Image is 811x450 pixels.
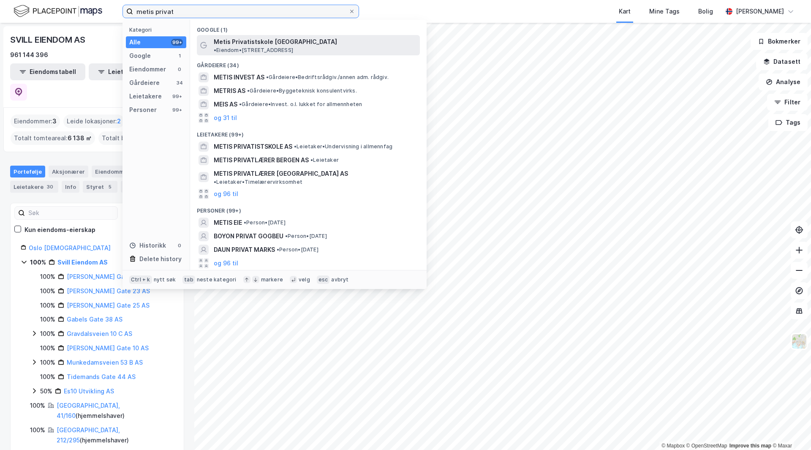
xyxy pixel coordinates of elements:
[25,207,117,219] input: Søk
[214,72,264,82] span: METIS INVEST AS
[40,329,55,339] div: 100%
[40,300,55,311] div: 100%
[57,426,120,444] a: [GEOGRAPHIC_DATA], 212/295
[244,219,286,226] span: Person • [DATE]
[52,116,57,126] span: 3
[214,142,292,152] span: METIS PRIVATISTSKOLE AS
[729,443,771,449] a: Improve this map
[92,166,144,177] div: Eiendommer
[239,101,362,108] span: Gårdeiere • Invest. o.l. lukket for allmennheten
[214,179,302,185] span: Leietaker • Timelærervirksomhet
[244,219,246,226] span: •
[129,64,166,74] div: Eiendommer
[214,231,283,241] span: BOYON PRIVAT GOGBEU
[285,233,288,239] span: •
[331,276,348,283] div: avbryt
[10,181,58,193] div: Leietakere
[129,91,162,101] div: Leietakere
[176,242,183,249] div: 0
[14,4,102,19] img: logo.f888ab2527a4732fd821a326f86c7f29.svg
[139,254,182,264] div: Delete history
[40,272,55,282] div: 100%
[736,6,784,16] div: [PERSON_NAME]
[214,258,238,268] button: og 96 til
[40,286,55,296] div: 100%
[89,63,164,80] button: Leietakertabell
[176,52,183,59] div: 1
[67,316,122,323] a: Gabels Gate 38 AS
[11,115,60,128] div: Eiendommer :
[68,133,92,143] span: 6 138 ㎡
[63,115,124,128] div: Leide lokasjoner :
[767,94,808,111] button: Filter
[106,183,114,191] div: 5
[176,66,183,73] div: 0
[190,55,427,71] div: Gårdeiere (34)
[11,131,95,145] div: Totalt tomteareal :
[294,143,297,150] span: •
[214,218,242,228] span: METIS EIE
[40,357,55,368] div: 100%
[190,201,427,216] div: Personer (99+)
[24,225,95,235] div: Kun eiendoms-eierskap
[98,131,180,145] div: Totalt byggareal :
[133,5,348,18] input: Søk på adresse, matrikkel, gårdeiere, leietakere eller personer
[649,6,680,16] div: Mine Tags
[261,276,283,283] div: markere
[317,275,330,284] div: esc
[661,443,685,449] a: Mapbox
[619,6,631,16] div: Kart
[277,246,279,253] span: •
[239,101,242,107] span: •
[64,387,114,395] a: Es10 Utvikling AS
[67,330,132,337] a: Gravdalsveien 10 C AS
[214,169,348,179] span: METIS PRIVATLÆRER [GEOGRAPHIC_DATA] AS
[40,314,55,325] div: 100%
[49,166,88,177] div: Aksjonærer
[791,333,807,349] img: Z
[10,166,45,177] div: Portefølje
[197,276,237,283] div: neste kategori
[129,240,166,251] div: Historikk
[10,33,87,46] div: SVILL EIENDOM AS
[45,183,55,191] div: 30
[129,51,151,61] div: Google
[40,386,52,396] div: 50%
[67,302,150,309] a: [PERSON_NAME] Gate 25 AS
[57,402,120,419] a: [GEOGRAPHIC_DATA], 41/160
[57,259,108,266] a: Svill Eiendom AS
[30,425,45,435] div: 100%
[698,6,713,16] div: Bolig
[214,99,237,109] span: MEIS AS
[129,37,141,47] div: Alle
[67,287,150,295] a: [PERSON_NAME] Gate 23 AS
[129,27,186,33] div: Kategori
[29,244,111,251] a: Oslo [DEMOGRAPHIC_DATA]
[266,74,269,80] span: •
[247,87,357,94] span: Gårdeiere • Byggeteknisk konsulentvirks.
[751,33,808,50] button: Bokmerker
[214,47,216,53] span: •
[769,409,811,450] iframe: Chat Widget
[266,74,389,81] span: Gårdeiere • Bedriftsrådgiv./annen adm. rådgiv.
[154,276,176,283] div: nytt søk
[129,78,160,88] div: Gårdeiere
[310,157,339,164] span: Leietaker
[294,143,392,150] span: Leietaker • Undervisning i allmennfag
[57,401,174,421] div: ( hjemmelshaver )
[129,105,157,115] div: Personer
[67,373,136,380] a: Tidemands Gate 44 AS
[247,87,250,94] span: •
[176,79,183,86] div: 34
[83,181,117,193] div: Styret
[285,233,327,240] span: Person • [DATE]
[310,157,313,163] span: •
[182,275,195,284] div: tab
[10,63,85,80] button: Eiendomstabell
[10,50,48,60] div: 961 144 396
[40,372,55,382] div: 100%
[190,125,427,140] div: Leietakere (99+)
[57,425,174,445] div: ( hjemmelshaver )
[171,93,183,100] div: 99+
[30,401,45,411] div: 100%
